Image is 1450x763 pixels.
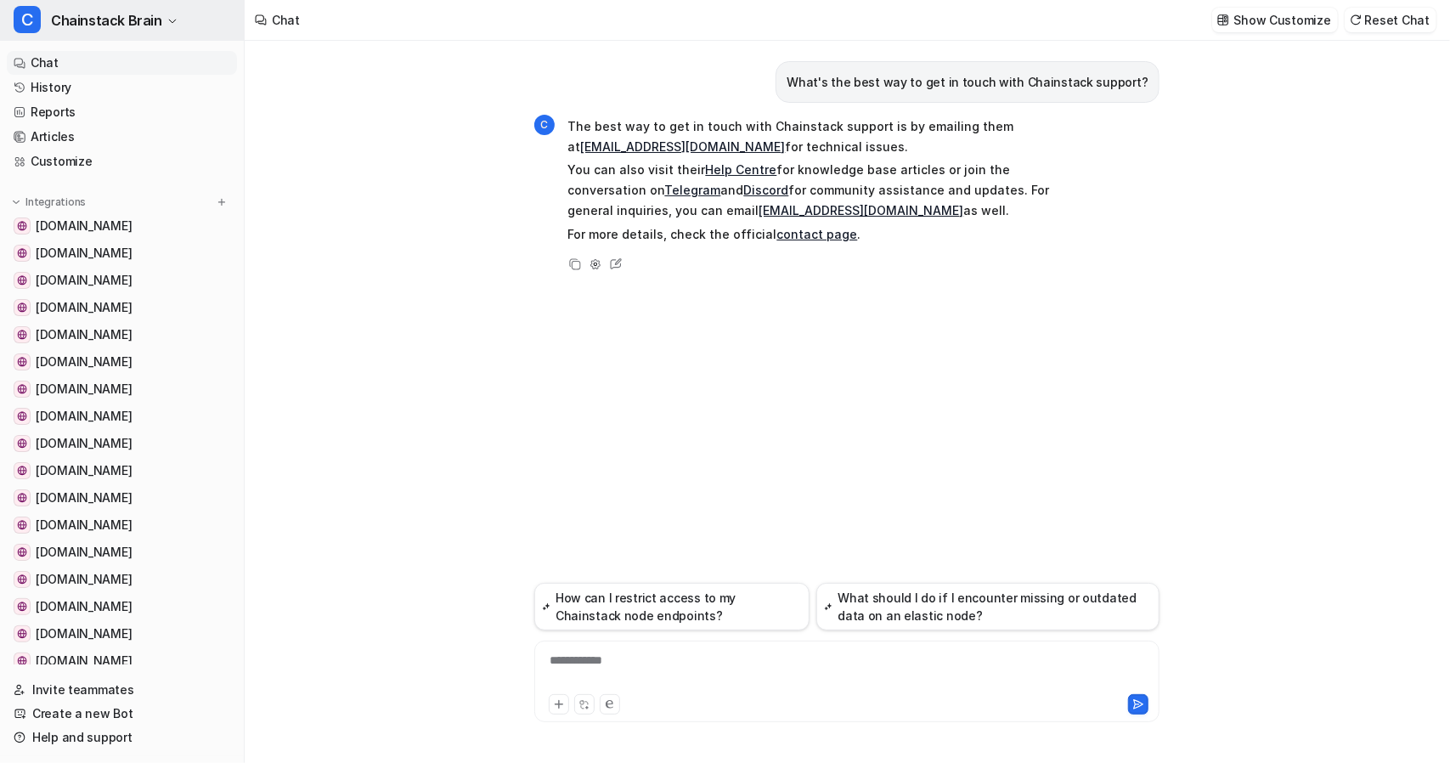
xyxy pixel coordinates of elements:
span: [DOMAIN_NAME] [36,489,132,506]
img: docs.optimism.io [17,602,27,612]
span: [DOMAIN_NAME] [36,245,132,262]
img: nimbus.guide [17,656,27,666]
a: aptos.dev[DOMAIN_NAME] [7,622,237,646]
button: How can I restrict access to my Chainstack node endpoints? [534,583,810,630]
a: hyperliquid.gitbook.io[DOMAIN_NAME] [7,459,237,483]
a: Help Centre [706,162,777,177]
img: docs.sui.io [17,357,27,367]
a: Reports [7,100,237,124]
p: Integrations [25,195,86,209]
img: aptos.dev [17,629,27,639]
a: docs.erigon.tech[DOMAIN_NAME] [7,486,237,510]
a: Chat [7,51,237,75]
span: C [534,115,555,135]
img: docs.arbitrum.io [17,330,27,340]
a: Telegram [665,183,721,197]
img: menu_add.svg [216,196,228,208]
img: docs.chainstack.com [17,221,27,231]
span: [DOMAIN_NAME] [36,381,132,398]
span: [DOMAIN_NAME] [36,435,132,452]
img: github.com [17,438,27,449]
span: [DOMAIN_NAME] [36,462,132,479]
span: [DOMAIN_NAME] [36,544,132,561]
a: docs.chainstack.com[DOMAIN_NAME] [7,214,237,238]
span: [DOMAIN_NAME] [36,408,132,425]
img: customize [1217,14,1229,26]
p: What's the best way to get in touch with Chainstack support? [787,72,1148,93]
img: docs.polygon.technology [17,574,27,585]
img: reset [1350,14,1362,26]
a: reth.rs[DOMAIN_NAME] [7,513,237,537]
img: docs.erigon.tech [17,493,27,503]
img: reth.rs [17,520,27,530]
a: Articles [7,125,237,149]
a: Create a new Bot [7,702,237,726]
p: For more details, check the official . [568,224,1065,245]
span: [DOMAIN_NAME] [36,571,132,588]
button: What should I do if I encounter missing or outdated data on an elastic node? [816,583,1159,630]
a: docs.arbitrum.io[DOMAIN_NAME] [7,323,237,347]
img: solana.com [17,302,27,313]
a: contact page [777,227,858,241]
a: docs.polygon.technology[DOMAIN_NAME] [7,568,237,591]
button: Reset Chat [1345,8,1436,32]
a: docs.ton.org[DOMAIN_NAME] [7,404,237,428]
a: geth.ethereum.org[DOMAIN_NAME] [7,268,237,292]
p: Show Customize [1234,11,1331,29]
img: expand menu [10,196,22,208]
span: [DOMAIN_NAME] [36,653,132,670]
a: [EMAIL_ADDRESS][DOMAIN_NAME] [581,139,786,154]
img: ethereum.org [17,384,27,394]
span: [DOMAIN_NAME] [36,517,132,534]
span: [DOMAIN_NAME] [36,326,132,343]
span: C [14,6,41,33]
a: docs.optimism.io[DOMAIN_NAME] [7,595,237,619]
p: The best way to get in touch with Chainstack support is by emailing them at for technical issues. [568,116,1065,157]
span: [DOMAIN_NAME] [36,299,132,316]
a: github.com[DOMAIN_NAME] [7,432,237,455]
span: [DOMAIN_NAME] [36,272,132,289]
p: You can also visit their for knowledge base articles or join the conversation on and for communit... [568,160,1065,221]
a: History [7,76,237,99]
span: [DOMAIN_NAME] [36,353,132,370]
a: docs.sui.io[DOMAIN_NAME] [7,350,237,374]
a: solana.com[DOMAIN_NAME] [7,296,237,319]
img: hyperliquid.gitbook.io [17,466,27,476]
a: chainstack.com[DOMAIN_NAME] [7,241,237,265]
span: [DOMAIN_NAME] [36,598,132,615]
img: developers.tron.network [17,547,27,557]
a: Customize [7,150,237,173]
a: ethereum.org[DOMAIN_NAME] [7,377,237,401]
button: Show Customize [1212,8,1338,32]
a: nimbus.guide[DOMAIN_NAME] [7,649,237,673]
span: [DOMAIN_NAME] [36,218,132,235]
a: Invite teammates [7,678,237,702]
span: Chainstack Brain [51,8,162,32]
div: Chat [272,11,300,29]
button: Integrations [7,194,91,211]
img: docs.ton.org [17,411,27,421]
span: [DOMAIN_NAME] [36,625,132,642]
a: Discord [744,183,789,197]
a: [EMAIL_ADDRESS][DOMAIN_NAME] [759,203,964,218]
a: developers.tron.network[DOMAIN_NAME] [7,540,237,564]
a: Help and support [7,726,237,749]
img: chainstack.com [17,248,27,258]
img: geth.ethereum.org [17,275,27,285]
